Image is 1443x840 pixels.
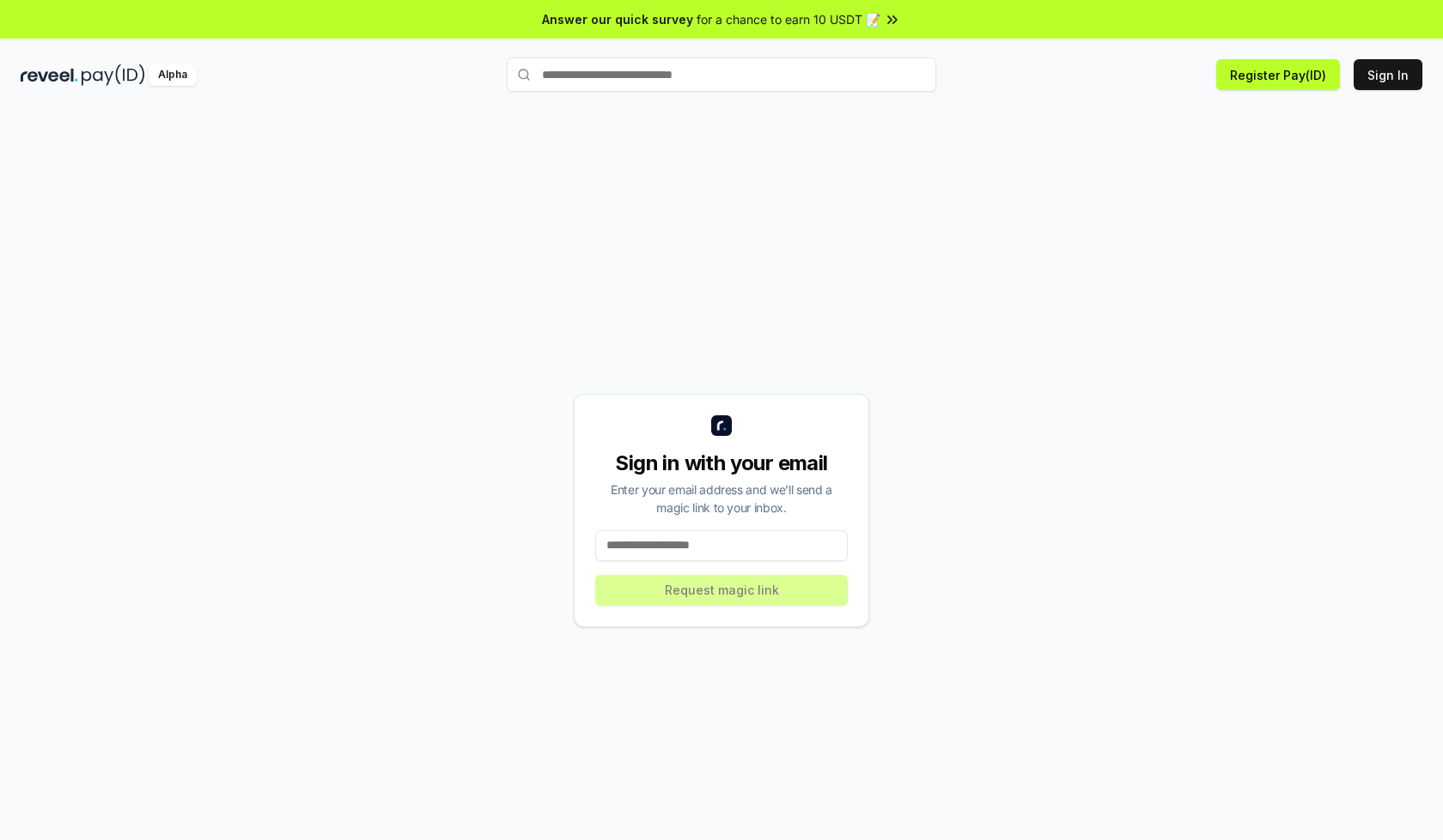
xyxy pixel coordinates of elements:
span: for a chance to earn 10 USDT 📝 [697,10,880,28]
img: logo_small [711,415,732,436]
img: reveel_dark [21,64,78,86]
div: Sign in with your email [595,450,848,477]
div: Enter your email address and we’ll send a magic link to your inbox. [595,480,848,517]
img: pay_id [82,64,145,86]
div: Alpha [149,64,197,86]
button: Sign In [1354,59,1422,90]
span: Answer our quick survey [542,10,693,28]
button: Register Pay(ID) [1216,59,1340,90]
